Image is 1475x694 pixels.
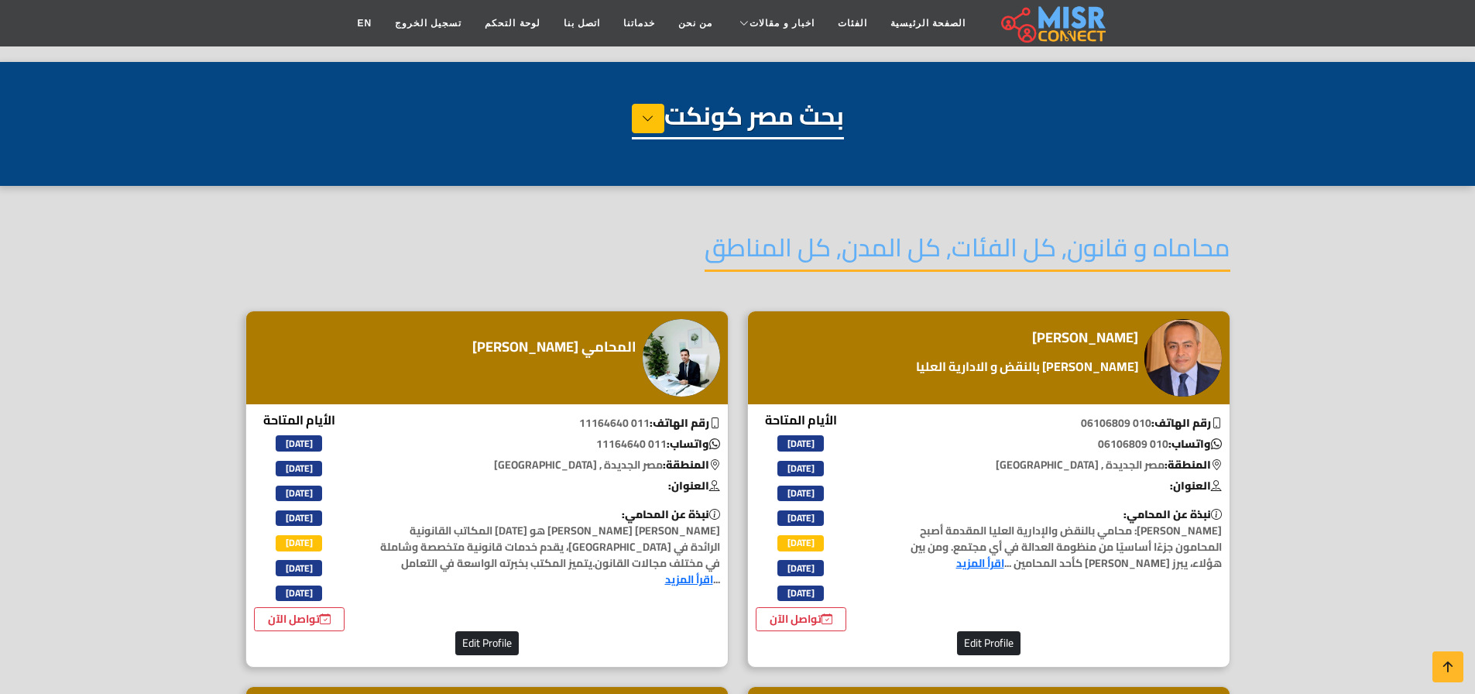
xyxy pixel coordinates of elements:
[957,631,1020,655] button: Edit Profile
[254,607,345,631] a: تواصل الآن
[912,357,1142,376] a: [PERSON_NAME] بالنقض و الادارية العليا
[705,232,1230,272] h4: محاماه و قانون, كل الفئات, كل المدن, كل المناطق
[552,9,612,38] a: اتصل بنا
[612,9,667,38] a: خدماتنا
[371,436,728,452] p: 011 11164640
[777,586,824,601] span: [DATE]
[1123,504,1222,524] b: نبذة عن المحامي:
[879,9,977,38] a: الصفحة الرئيسية
[873,436,1230,452] p: 010 06106809
[826,9,879,38] a: الفئات
[1165,455,1222,475] b: المنطقة:
[1170,476,1222,496] b: العنوان:
[455,631,519,655] button: Edit Profile
[668,476,720,496] b: العنوان:
[756,607,847,631] a: تواصل الآن
[473,9,551,38] a: لوحة التحكم
[254,411,345,631] div: الأيام المتاحة
[371,415,728,431] p: 011 11164640
[345,9,383,38] a: EN
[472,338,636,356] h4: المحامي [PERSON_NAME]
[724,9,826,38] a: اخبار و مقالات
[1151,413,1222,433] b: رقم الهاتف:
[956,553,1004,573] a: اقرأ المزيد
[276,586,322,601] span: [DATE]
[1001,4,1105,43] img: main.misr_connect
[383,9,473,38] a: تسجيل الخروج
[667,9,724,38] a: من نحن
[650,413,720,433] b: رقم الهاتف:
[750,16,815,30] span: اخبار و مقالات
[276,461,322,476] span: [DATE]
[1144,319,1222,397] img: أشرف إبراهيم بخيت
[873,507,1230,572] p: [PERSON_NAME]: محامي بالنقض والإدارية العليا المقدمة أصبح المحامون جزءًا أساسيًا من منظومة العدال...
[371,457,728,473] p: مصر الجديدة , [GEOGRAPHIC_DATA]
[777,535,824,551] span: [DATE]
[663,455,720,475] b: المنطقة:
[643,319,720,397] img: المحامي مصطفى أبو زيد
[276,510,322,526] span: [DATE]
[276,535,322,551] span: [DATE]
[665,569,713,589] a: اقرأ المزيد
[276,560,322,575] span: [DATE]
[371,507,728,588] p: [PERSON_NAME] [PERSON_NAME] هو [DATE] المكاتب القانونية الرائدة في [GEOGRAPHIC_DATA]، يقدم خدمات ...
[756,411,847,631] div: الأيام المتاحة
[276,486,322,501] span: [DATE]
[777,435,824,451] span: [DATE]
[777,461,824,476] span: [DATE]
[632,101,844,139] h1: بحث مصر كونكت
[622,504,720,524] b: نبذة عن المحامي:
[777,486,824,501] span: [DATE]
[777,560,824,575] span: [DATE]
[873,457,1230,473] p: مصر الجديدة , [GEOGRAPHIC_DATA]
[1032,329,1138,346] h4: [PERSON_NAME]
[777,510,824,526] span: [DATE]
[1168,434,1222,454] b: واتساب:
[276,435,322,451] span: [DATE]
[873,415,1230,431] p: 010 06106809
[667,434,720,454] b: واتساب:
[1032,326,1142,349] a: [PERSON_NAME]
[472,335,640,359] a: المحامي [PERSON_NAME]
